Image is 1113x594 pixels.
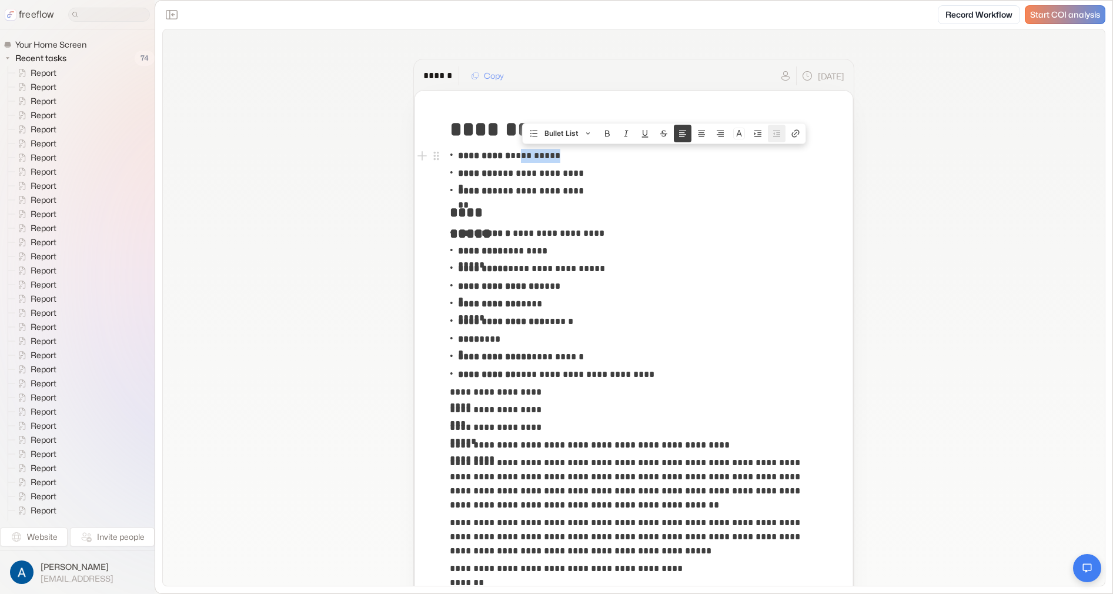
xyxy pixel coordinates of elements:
[1030,10,1100,20] span: Start COI analysis
[13,39,90,51] span: Your Home Screen
[28,81,60,93] span: Report
[28,321,60,333] span: Report
[41,573,113,584] span: [EMAIL_ADDRESS]
[28,363,60,375] span: Report
[28,251,60,262] span: Report
[4,39,91,51] a: Your Home Screen
[19,8,54,22] p: freeflow
[8,419,61,433] a: Report
[8,235,61,249] a: Report
[8,108,61,122] a: Report
[8,348,61,362] a: Report
[5,8,54,22] a: freeflow
[4,51,71,65] button: Recent tasks
[41,561,113,573] span: [PERSON_NAME]
[8,66,61,80] a: Report
[28,279,60,291] span: Report
[8,292,61,306] a: Report
[28,462,60,474] span: Report
[768,125,786,142] button: Unnest block
[464,66,511,85] button: Copy
[544,125,579,142] span: Bullet List
[28,505,60,516] span: Report
[28,335,60,347] span: Report
[8,221,61,235] a: Report
[28,349,60,361] span: Report
[28,180,60,192] span: Report
[8,320,61,334] a: Report
[28,152,60,163] span: Report
[8,503,61,518] a: Report
[28,293,60,305] span: Report
[8,179,61,193] a: Report
[1025,5,1105,24] a: Start COI analysis
[8,193,61,207] a: Report
[693,125,710,142] button: Align text center
[28,490,60,502] span: Report
[28,124,60,135] span: Report
[8,249,61,263] a: Report
[599,125,616,142] button: Bold
[28,194,60,206] span: Report
[28,236,60,248] span: Report
[8,207,61,221] a: Report
[818,70,844,82] p: [DATE]
[28,392,60,403] span: Report
[8,151,61,165] a: Report
[162,5,181,24] button: Close the sidebar
[28,420,60,432] span: Report
[13,52,70,64] span: Recent tasks
[8,334,61,348] a: Report
[1073,554,1101,582] button: Open chat
[28,208,60,220] span: Report
[8,362,61,376] a: Report
[28,166,60,178] span: Report
[28,476,60,488] span: Report
[8,489,61,503] a: Report
[28,307,60,319] span: Report
[28,519,60,530] span: Report
[8,278,61,292] a: Report
[8,122,61,136] a: Report
[28,265,60,276] span: Report
[8,461,61,475] a: Report
[749,125,767,142] button: Nest block
[8,376,61,391] a: Report
[28,67,60,79] span: Report
[28,406,60,418] span: Report
[674,125,691,142] button: Align text left
[28,95,60,107] span: Report
[28,448,60,460] span: Report
[8,391,61,405] a: Report
[8,263,61,278] a: Report
[617,125,635,142] button: Italic
[730,125,748,142] button: Colors
[28,138,60,149] span: Report
[8,136,61,151] a: Report
[636,125,654,142] button: Underline
[8,433,61,447] a: Report
[8,447,61,461] a: Report
[8,94,61,108] a: Report
[8,518,61,532] a: Report
[8,80,61,94] a: Report
[415,149,429,163] button: Add block
[938,5,1020,24] a: Record Workflow
[8,165,61,179] a: Report
[787,125,804,142] button: Create link
[28,378,60,389] span: Report
[8,306,61,320] a: Report
[7,558,148,587] button: [PERSON_NAME][EMAIL_ADDRESS]
[429,149,443,163] button: Open block menu
[135,51,155,66] span: 74
[8,475,61,489] a: Report
[28,434,60,446] span: Report
[655,125,673,142] button: Strike
[28,109,60,121] span: Report
[8,405,61,419] a: Report
[711,125,729,142] button: Align text right
[10,560,34,584] img: profile
[28,222,60,234] span: Report
[70,528,155,546] button: Invite people
[524,125,597,142] button: Bullet List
